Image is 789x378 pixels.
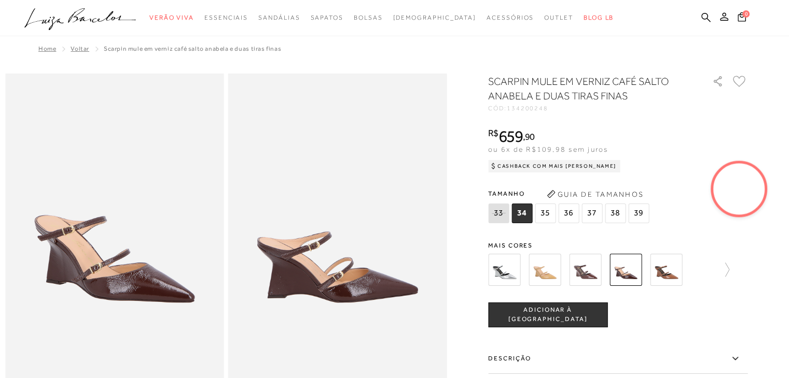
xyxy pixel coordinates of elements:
[488,203,509,223] span: 33
[489,306,607,324] span: ADICIONAR À [GEOGRAPHIC_DATA]
[258,8,300,27] a: noSubCategoriesText
[511,203,532,223] span: 34
[204,14,248,21] span: Essenciais
[488,74,683,103] h1: SCARPIN MULE EM VERNIZ CAFÉ SALTO ANABELA E DUAS TIRAS FINAS
[605,203,626,223] span: 38
[582,203,602,223] span: 37
[488,254,520,286] img: SCARPIN MULE EM METALIZADO PRATA SALTO ANABELA E DUAS TIRAS FINAS
[499,127,523,146] span: 659
[354,8,383,27] a: noSubCategoriesText
[204,8,248,27] a: noSubCategoriesText
[535,203,556,223] span: 35
[569,254,601,286] img: SCARPIN MULE EM VERNIZ CAFÉ SALTO ANABELA E DUAS TIRAS FINAS
[487,8,534,27] a: noSubCategoriesText
[149,14,194,21] span: Verão Viva
[610,254,642,286] img: SCARPIN MULE EM VERNIZ CAFÉ SALTO ANABELA E DUAS TIRAS FINAS
[104,45,281,52] span: SCARPIN MULE EM VERNIZ CAFÉ SALTO ANABELA E DUAS TIRAS FINAS
[258,14,300,21] span: Sandálias
[487,14,534,21] span: Acessórios
[310,14,343,21] span: Sapatos
[742,10,750,18] span: 0
[543,186,647,202] button: Guia de Tamanhos
[488,128,499,138] i: R$
[310,8,343,27] a: noSubCategoriesText
[488,145,608,153] span: ou 6x de R$109,98 sem juros
[628,203,649,223] span: 39
[650,254,682,286] img: SCARPIN MULE EM VERNIZ CARAMELO SALTO ANABELA E DUAS TIRAS FINAS
[393,14,476,21] span: [DEMOGRAPHIC_DATA]
[488,105,696,111] div: CÓD:
[507,105,548,112] span: 134200248
[488,186,652,201] span: Tamanho
[393,8,476,27] a: noSubCategoriesText
[544,14,573,21] span: Outlet
[735,11,749,25] button: 0
[544,8,573,27] a: noSubCategoriesText
[529,254,561,286] img: SCARPIN MULE EM VERNIZ AREIA SALTO ANABELA E DUAS TIRAS FINAS
[523,132,535,141] i: ,
[71,45,89,52] a: Voltar
[149,8,194,27] a: noSubCategoriesText
[488,242,748,249] span: Mais cores
[488,302,607,327] button: ADICIONAR À [GEOGRAPHIC_DATA]
[525,131,535,142] span: 90
[584,8,614,27] a: BLOG LB
[584,14,614,21] span: BLOG LB
[354,14,383,21] span: Bolsas
[488,344,748,374] label: Descrição
[558,203,579,223] span: 36
[488,160,620,172] div: Cashback com Mais [PERSON_NAME]
[38,45,56,52] a: Home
